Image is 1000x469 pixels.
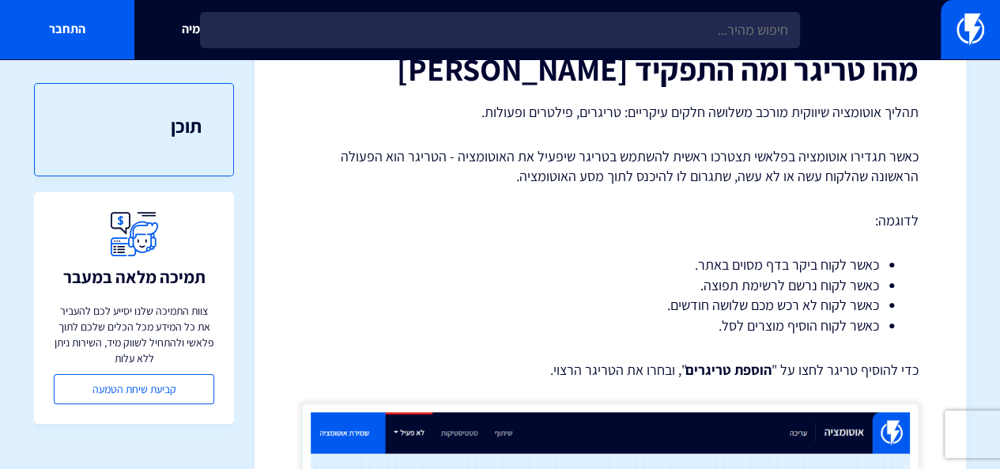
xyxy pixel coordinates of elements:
[342,275,879,296] li: כאשר לקוח נרשם לרשימת תפוצה.
[66,115,202,136] h3: תוכן
[685,361,772,379] strong: הוספת טריגרים
[54,374,214,404] a: קביעת שיחת הטמעה
[63,267,206,286] h3: תמיכה מלאה במעבר
[302,102,919,123] p: תהליך אוטומציה שיווקית מורכב משלושה חלקים עיקריים: טריגרים, פילטרים ופעולות.
[302,51,919,86] h1: מהו טריגר ומה התפקיד [PERSON_NAME]
[302,210,919,231] p: לדוגמה:
[200,12,800,48] input: חיפוש מהיר...
[342,295,879,316] li: כאשר לקוח לא רכש מכם שלושה חודשים.
[54,303,214,366] p: צוות התמיכה שלנו יסייע לכם להעביר את כל המידע מכל הכלים שלכם לתוך פלאשי ולהתחיל לשווק מיד, השירות...
[342,255,879,275] li: כאשר לקוח ביקר בדף מסוים באתר.
[302,146,919,187] p: כאשר תגדירו אוטומציה בפלאשי תצטרכו ראשית להשתמש בטריגר שיפעיל את האוטומציה - הטריגר הוא הפעולה הר...
[302,360,919,380] p: כדי להוסיף טריגר לחצו על " ", ובחרו את הטריגר הרצוי.
[342,316,879,336] li: כאשר לקוח הוסיף מוצרים לסל.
